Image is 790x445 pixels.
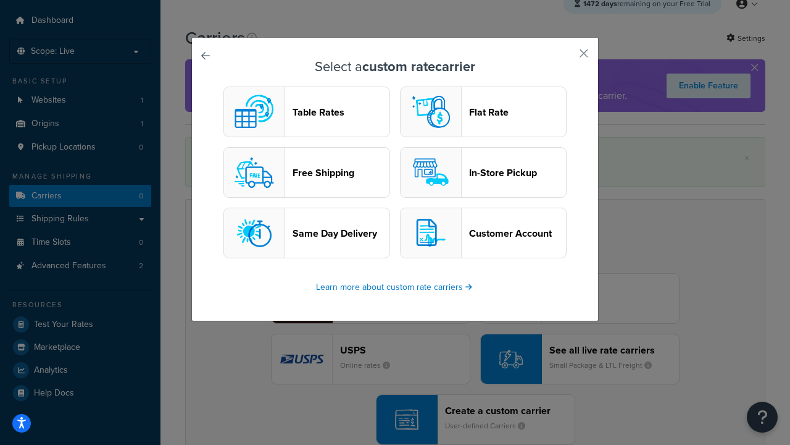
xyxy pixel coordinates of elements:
a: Learn more about custom rate carriers [316,281,474,294]
button: flat logoFlat Rate [400,87,567,137]
strong: custom rate carrier [362,56,475,77]
button: sameday logoSame Day Delivery [223,208,390,258]
header: Free Shipping [293,167,389,179]
button: pickup logoIn-Store Pickup [400,147,567,198]
img: customerAccount logo [406,208,455,258]
button: free logoFree Shipping [223,147,390,198]
header: Same Day Delivery [293,227,389,239]
button: customerAccount logoCustomer Account [400,208,567,258]
header: Table Rates [293,106,389,118]
img: custom logo [230,87,279,137]
button: custom logoTable Rates [223,87,390,137]
img: pickup logo [406,148,455,197]
img: sameday logo [230,208,279,258]
header: Flat Rate [469,106,566,118]
img: flat logo [406,87,455,137]
h3: Select a [223,59,567,74]
img: free logo [230,148,279,197]
header: In-Store Pickup [469,167,566,179]
header: Customer Account [469,227,566,239]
